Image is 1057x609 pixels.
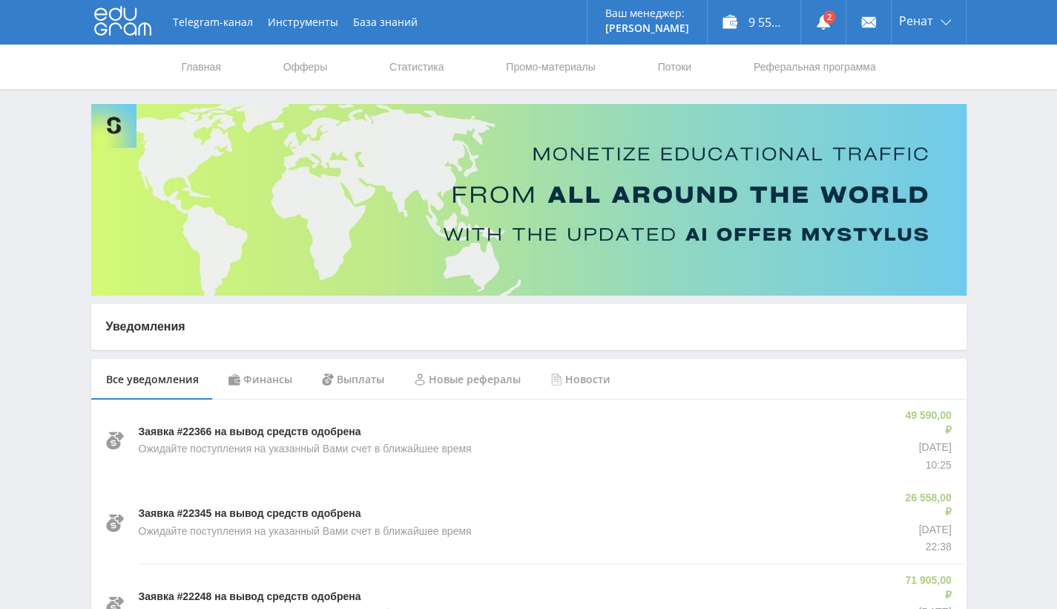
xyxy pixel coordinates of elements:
[903,458,951,473] p: 10:25
[307,359,399,400] div: Выплаты
[903,440,951,455] p: [DATE]
[903,523,951,538] p: [DATE]
[399,359,536,400] div: Новые рефералы
[388,45,446,89] a: Статистика
[139,442,472,457] p: Ожидайте поступления на указанный Вами счет в ближайшее время
[139,507,361,521] p: Заявка #22345 на вывод средств одобрена
[139,524,472,539] p: Ожидайте поступления на указанный Вами счет в ближайшее время
[903,408,951,437] p: 49 590,00 ₽
[605,7,689,19] p: Ваш менеджер:
[903,540,951,555] p: 22:38
[139,590,361,605] p: Заявка #22248 на вывод средств одобрена
[899,15,933,27] span: Ренат
[605,22,689,34] p: [PERSON_NAME]
[139,425,361,440] p: Заявка #22366 на вывод средств одобрена
[903,573,951,602] p: 71 905,00 ₽
[91,359,214,400] div: Все уведомления
[656,45,693,89] a: Потоки
[536,359,625,400] div: Новости
[903,491,951,520] p: 26 558,00 ₽
[282,45,329,89] a: Офферы
[214,359,307,400] div: Финансы
[180,45,223,89] a: Главная
[504,45,596,89] a: Промо-материалы
[91,104,967,296] img: Banner
[106,319,952,335] p: Уведомления
[752,45,877,89] a: Реферальная программа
